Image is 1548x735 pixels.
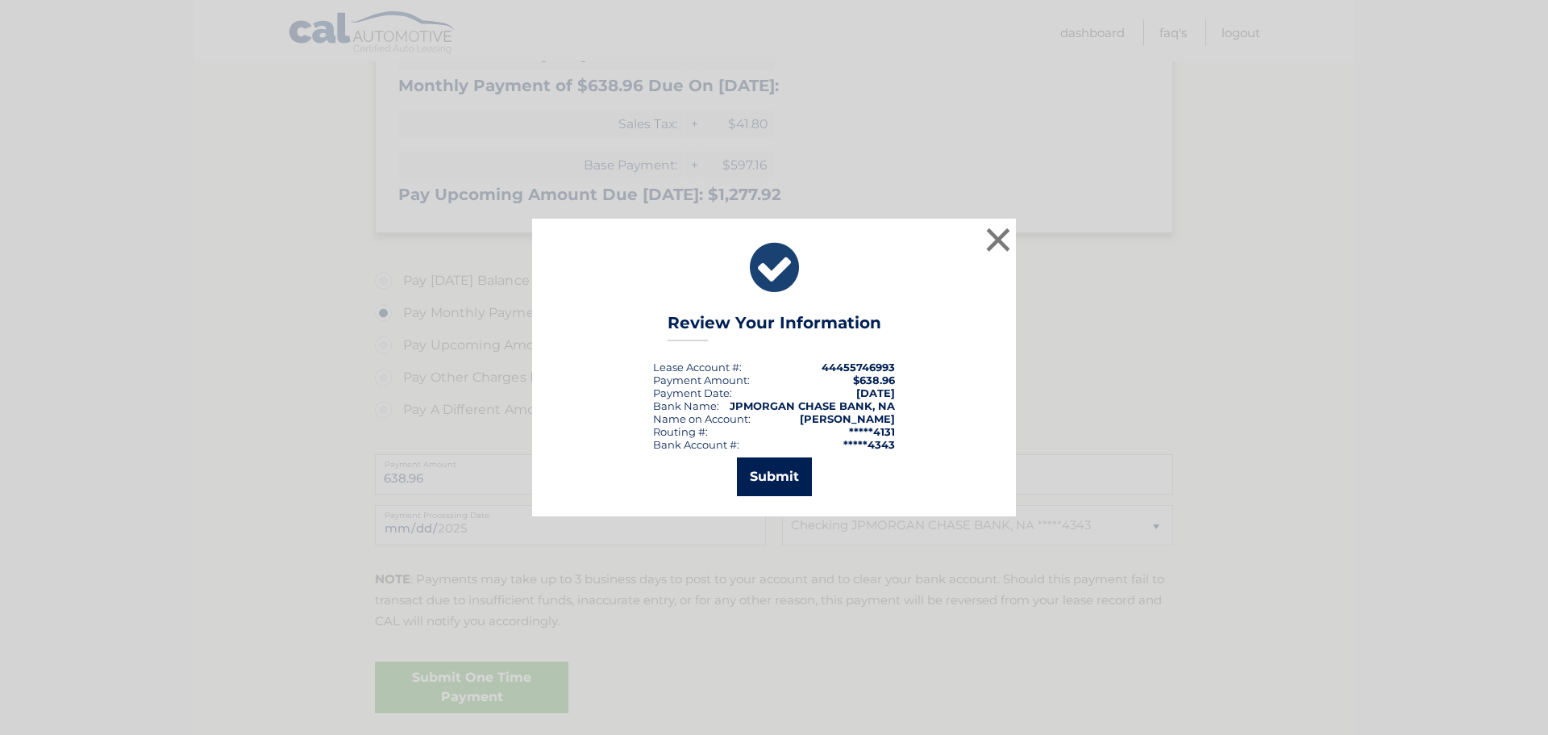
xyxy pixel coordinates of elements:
div: Lease Account #: [653,361,742,374]
span: [DATE] [856,386,895,399]
div: Name on Account: [653,412,751,425]
button: × [982,223,1014,256]
strong: JPMORGAN CHASE BANK, NA [730,399,895,412]
div: Routing #: [653,425,708,438]
div: Bank Name: [653,399,719,412]
div: Payment Amount: [653,374,750,386]
div: : [653,386,732,399]
strong: [PERSON_NAME] [800,412,895,425]
div: Bank Account #: [653,438,739,451]
h3: Review Your Information [668,313,881,341]
button: Submit [737,457,812,496]
span: $638.96 [853,374,895,386]
strong: 44455746993 [822,361,895,374]
span: Payment Date [653,386,730,399]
